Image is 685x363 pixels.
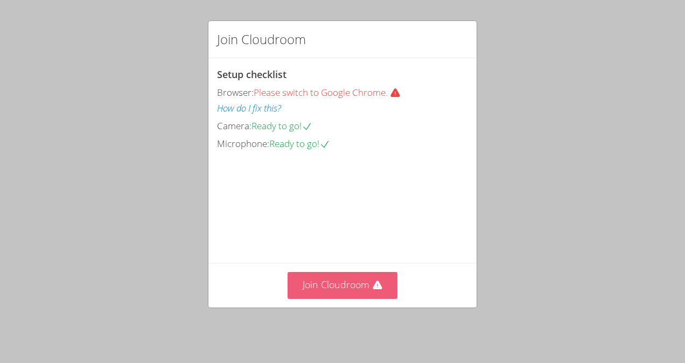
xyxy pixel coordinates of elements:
span: Microphone: [217,137,269,150]
span: Please switch to Google Chrome. [254,86,405,99]
button: How do I fix this? [217,101,281,116]
span: Ready to go! [269,137,330,150]
h2: Join Cloudroom [217,30,306,49]
button: Join Cloudroom [288,272,398,298]
span: Camera: [217,120,251,132]
span: Ready to go! [251,120,312,132]
span: Setup checklist [217,68,286,81]
span: Browser: [217,86,254,99]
